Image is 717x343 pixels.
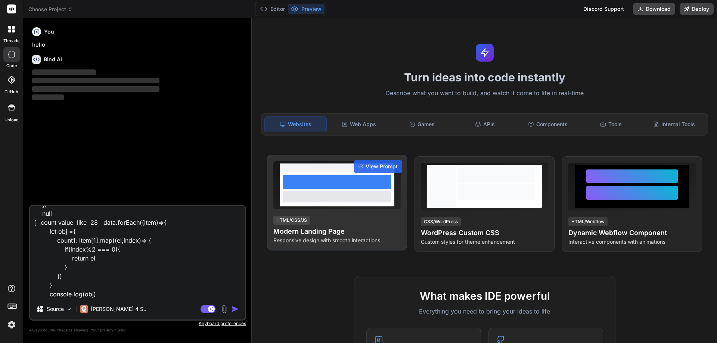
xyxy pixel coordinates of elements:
[80,305,88,313] img: Claude 4 Sonnet
[3,38,19,44] label: threads
[517,116,579,132] div: Components
[580,116,642,132] div: Tools
[421,238,548,246] p: Custom styles for theme enhancement
[288,4,325,14] button: Preview
[232,305,239,313] img: icon
[6,63,17,69] label: code
[568,217,608,226] div: HTML/Webflow
[568,238,696,246] p: Interactive components with animations
[633,3,675,15] button: Download
[30,206,245,299] textarea: [ [ "Activities started on time", 28 ], null, [ "Activities started later than scheduled 100% of ...
[421,217,461,226] div: CSS/WordPress
[28,6,73,13] span: Choose Project
[273,216,310,225] div: HTML/CSS/JS
[220,305,229,314] img: attachment
[568,228,696,238] h4: Dynamic Webflow Component
[91,305,146,313] p: [PERSON_NAME] 4 S..
[366,288,603,304] h2: What makes IDE powerful
[47,305,64,313] p: Source
[5,318,18,331] img: settings
[4,117,19,123] label: Upload
[680,3,714,15] button: Deploy
[257,4,288,14] button: Editor
[32,86,159,92] span: ‌
[264,116,327,132] div: Websites
[579,3,628,15] div: Discord Support
[32,69,96,75] span: ‌
[366,307,603,316] p: Everything you need to bring your ideas to life
[32,94,64,100] span: ‌
[4,89,18,95] label: GitHub
[328,116,390,132] div: Web Apps
[29,321,246,327] p: Keyboard preferences
[66,306,72,312] img: Pick Models
[29,327,246,334] p: Always double-check its answers. Your in Bind
[643,116,705,132] div: Internal Tools
[44,56,62,63] h6: Bind AI
[257,88,713,98] p: Describe what you want to build, and watch it come to life in real-time
[257,71,713,84] h1: Turn ideas into code instantly
[32,41,245,49] p: hello
[44,28,54,35] h6: You
[421,228,548,238] h4: WordPress Custom CSS
[366,163,398,170] span: View Prompt
[391,116,453,132] div: Games
[32,78,159,83] span: ‌
[273,237,401,244] p: Responsive design with smooth interactions
[454,116,516,132] div: APIs
[273,226,401,237] h4: Modern Landing Page
[100,328,114,332] span: privacy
